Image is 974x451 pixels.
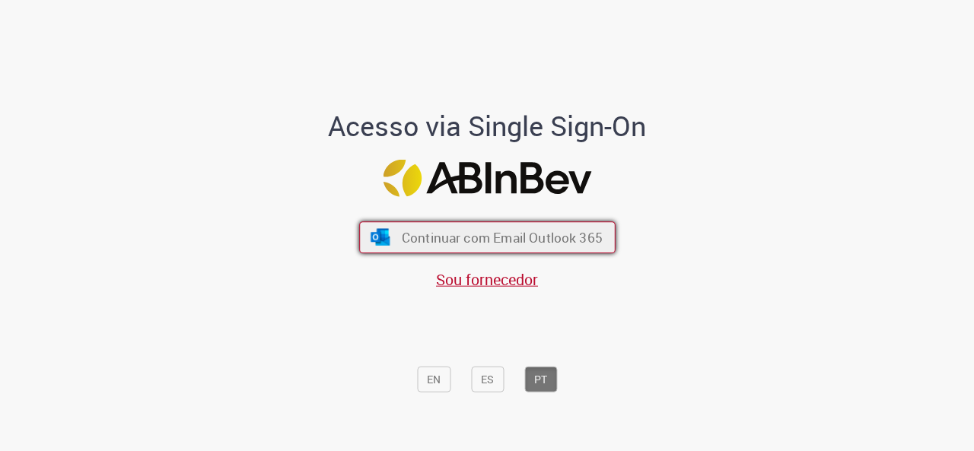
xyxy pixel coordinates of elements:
span: Continuar com Email Outlook 365 [401,228,602,246]
img: ícone Azure/Microsoft 360 [369,229,391,246]
img: Logo ABInBev [383,160,591,197]
a: Sou fornecedor [436,269,538,290]
button: ES [471,367,504,392]
h1: Acesso via Single Sign-On [276,111,699,141]
button: EN [417,367,450,392]
button: ícone Azure/Microsoft 360 Continuar com Email Outlook 365 [359,221,616,253]
button: PT [524,367,557,392]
